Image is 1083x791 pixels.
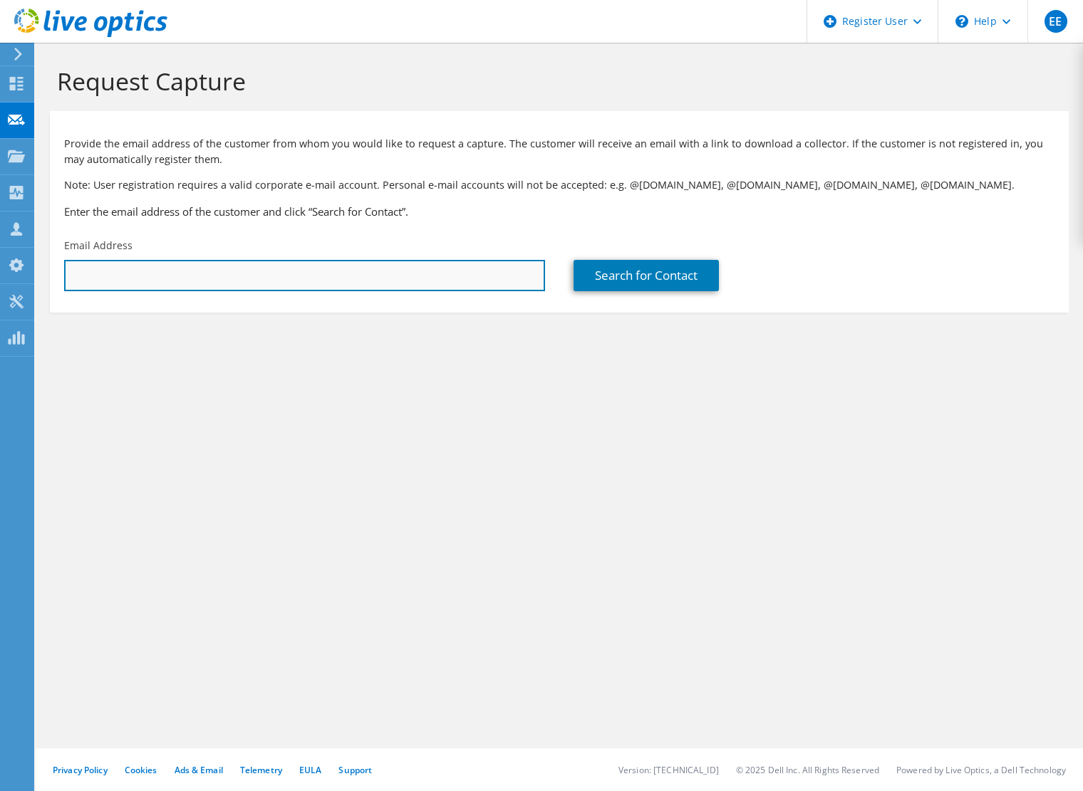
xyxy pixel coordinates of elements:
[53,764,108,776] a: Privacy Policy
[240,764,282,776] a: Telemetry
[896,764,1066,776] li: Powered by Live Optics, a Dell Technology
[57,66,1054,96] h1: Request Capture
[175,764,223,776] a: Ads & Email
[64,136,1054,167] p: Provide the email address of the customer from whom you would like to request a capture. The cust...
[574,260,719,291] a: Search for Contact
[64,204,1054,219] h3: Enter the email address of the customer and click “Search for Contact”.
[338,764,372,776] a: Support
[736,764,879,776] li: © 2025 Dell Inc. All Rights Reserved
[299,764,321,776] a: EULA
[64,239,133,253] label: Email Address
[618,764,719,776] li: Version: [TECHNICAL_ID]
[125,764,157,776] a: Cookies
[64,177,1054,193] p: Note: User registration requires a valid corporate e-mail account. Personal e-mail accounts will ...
[955,15,968,28] svg: \n
[1045,10,1067,33] span: EE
